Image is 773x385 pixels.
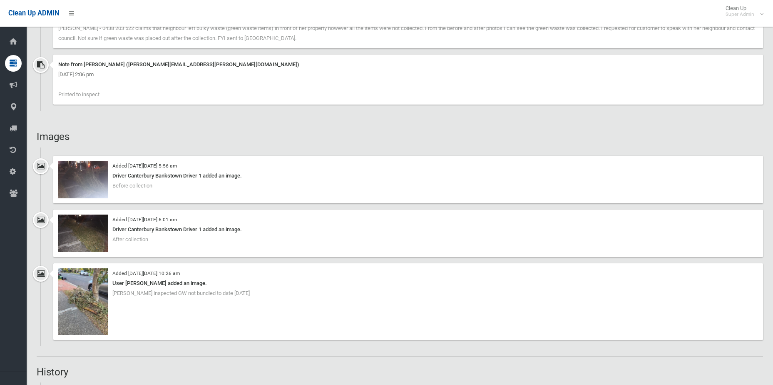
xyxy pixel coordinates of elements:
[721,5,763,17] span: Clean Up
[726,11,754,17] small: Super Admin
[112,182,152,189] span: Before collection
[37,367,763,377] h2: History
[58,91,99,97] span: Printed to inspect
[37,131,763,142] h2: Images
[58,268,108,335] img: a3f7399f-4ef5-4e95-9297-b08971ed9ad4.jpg
[112,236,148,242] span: After collection
[58,225,758,235] div: Driver Canterbury Bankstown Driver 1 added an image.
[112,290,250,296] span: [PERSON_NAME] inspected GW not bundled to date [DATE]
[58,278,758,288] div: User [PERSON_NAME] added an image.
[58,161,108,198] img: 2025-10-0905.56.281874573979100881322.jpg
[8,9,59,17] span: Clean Up ADMIN
[58,215,108,252] img: 2025-10-0906.00.405137274612325387343.jpg
[112,217,177,222] small: Added [DATE][DATE] 6:01 am
[112,270,180,276] small: Added [DATE][DATE] 10:26 am
[112,163,177,169] small: Added [DATE][DATE] 5:56 am
[58,70,758,80] div: [DATE] 2:06 pm
[58,60,758,70] div: Note from [PERSON_NAME] ([PERSON_NAME][EMAIL_ADDRESS][PERSON_NAME][DOMAIN_NAME])
[58,171,758,181] div: Driver Canterbury Bankstown Driver 1 added an image.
